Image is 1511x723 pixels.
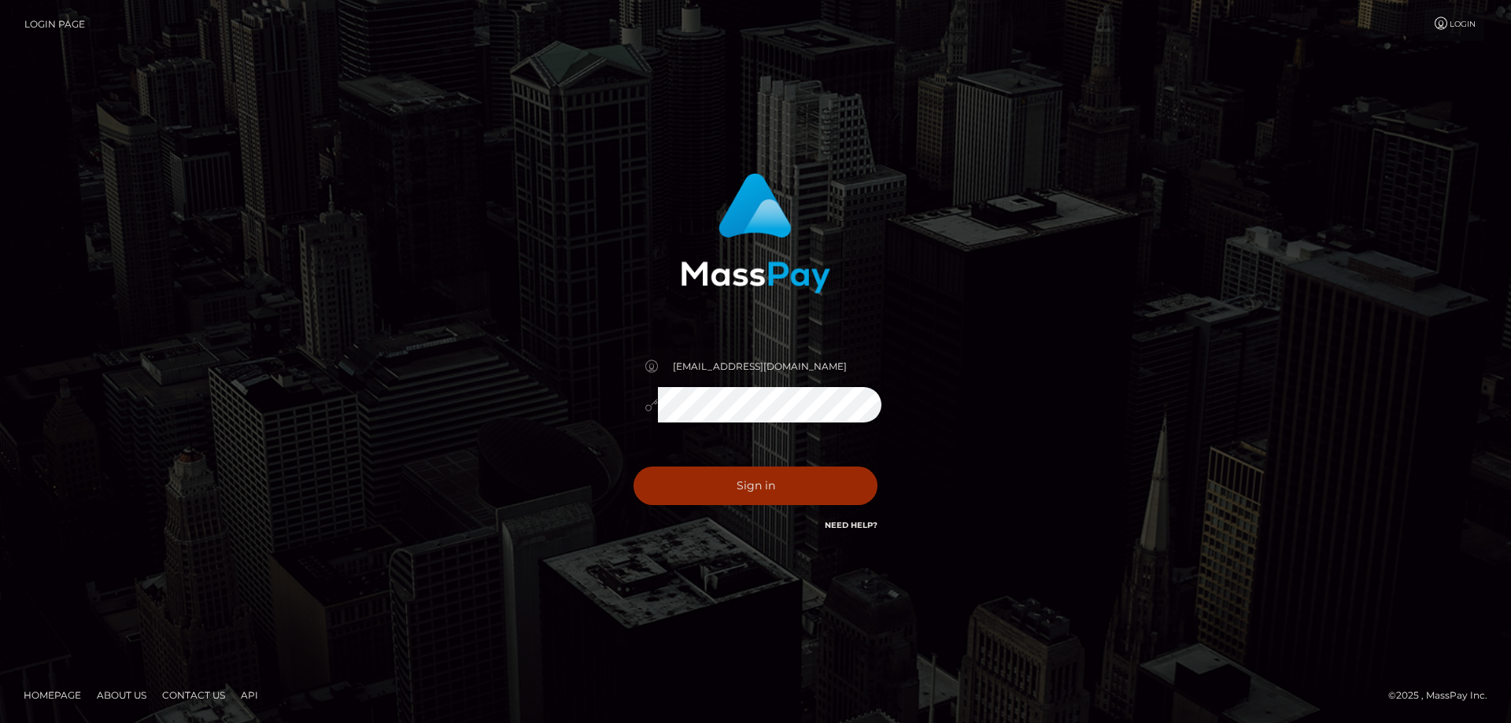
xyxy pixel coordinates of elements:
a: About Us [91,683,153,707]
button: Sign in [634,467,877,505]
div: © 2025 , MassPay Inc. [1388,687,1499,704]
a: Contact Us [156,683,231,707]
a: Login [1424,8,1484,41]
a: API [235,683,264,707]
img: MassPay Login [681,173,830,293]
a: Login Page [24,8,85,41]
input: Username... [658,349,881,384]
a: Need Help? [825,520,877,530]
a: Homepage [17,683,87,707]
